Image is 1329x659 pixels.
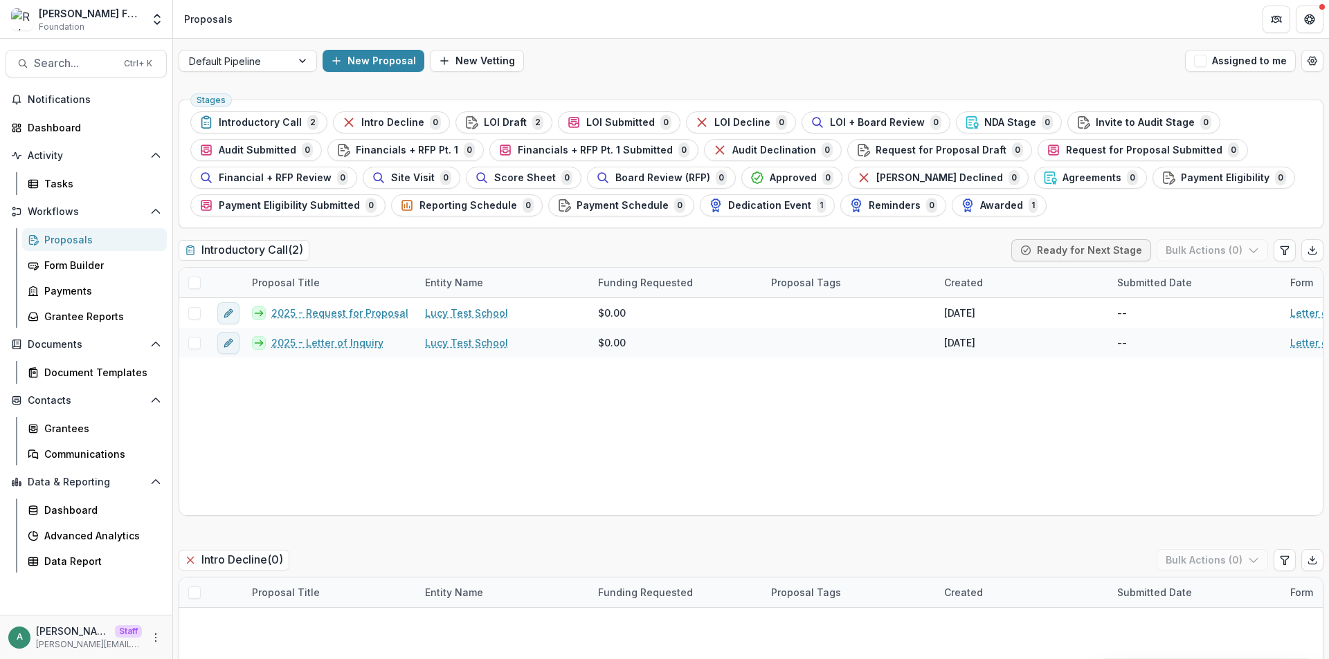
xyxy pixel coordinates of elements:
div: Submitted Date [1109,585,1200,600]
button: Get Help [1296,6,1323,33]
div: Submitted Date [1109,275,1200,290]
span: Request for Proposal Submitted [1066,145,1222,156]
div: Proposal Tags [763,268,936,297]
span: Payment Eligibility Submitted [219,200,360,212]
div: Funding Requested [590,268,763,297]
span: Board Review (RFP) [615,172,710,184]
div: Entity Name [417,577,590,607]
span: 0 [1228,142,1239,158]
span: 0 [1275,170,1286,185]
button: Payment Schedule0 [548,194,694,216]
button: Bulk Actions (0) [1157,239,1268,261]
span: 0 [1127,170,1138,185]
div: -- [1117,306,1127,320]
p: [PERSON_NAME][EMAIL_ADDRESS][DOMAIN_NAME] [36,638,142,651]
div: Entity Name [417,585,491,600]
span: 0 [430,115,441,130]
p: Staff [115,625,142,638]
a: Proposals [22,228,167,251]
span: Invite to Audit Stage [1096,117,1195,129]
span: Foundation [39,21,84,33]
a: Grantees [22,417,167,440]
button: Introductory Call2 [190,111,327,133]
span: Score Sheet [494,172,556,184]
button: LOI Draft2 [455,111,552,133]
button: Notifications [6,89,167,111]
button: LOI Submitted0 [558,111,680,133]
span: Contacts [28,395,145,407]
span: 2 [532,115,543,130]
span: 0 [678,142,689,158]
div: Proposal Tags [763,577,936,607]
div: Created [936,268,1109,297]
button: Approved0 [741,167,842,189]
span: Notifications [28,94,161,106]
a: Form Builder [22,254,167,277]
span: Stages [197,95,226,105]
button: Open table manager [1301,50,1323,72]
div: Proposal Title [244,275,328,290]
a: Payments [22,279,167,302]
div: Submitted Date [1109,268,1282,297]
button: Invite to Audit Stage0 [1067,111,1220,133]
button: Search... [6,50,167,77]
div: Proposal Title [244,268,417,297]
button: Open Activity [6,145,167,167]
button: Financials + RFP Pt. 10 [327,139,484,161]
div: Created [936,577,1109,607]
span: Documents [28,339,145,351]
span: Approved [770,172,817,184]
button: Open Contacts [6,389,167,411]
span: 0 [926,198,937,213]
div: Submitted Date [1109,577,1282,607]
div: Proposals [184,12,233,26]
div: Funding Requested [590,577,763,607]
div: Funding Requested [590,275,701,290]
button: Payment Eligibility Submitted0 [190,194,386,216]
a: Communications [22,443,167,465]
p: [PERSON_NAME][EMAIL_ADDRESS][DOMAIN_NAME] [36,624,109,638]
span: Introductory Call [219,117,302,129]
span: Financial + RFP Review [219,172,332,184]
button: edit [217,302,239,324]
span: Reporting Schedule [419,200,517,212]
span: [PERSON_NAME] Declined [876,172,1003,184]
span: Dedication Event [728,200,811,212]
span: Financials + RFP Pt. 1 [356,145,458,156]
button: NDA Stage0 [956,111,1062,133]
div: Grantees [44,421,156,436]
button: Export table data [1301,239,1323,261]
div: Funding Requested [590,585,701,600]
div: Dashboard [28,120,156,135]
a: Lucy Test School [425,306,508,320]
button: Bulk Actions (0) [1157,549,1268,571]
img: Robert W Plaster Foundation Workflow Sandbox [11,8,33,30]
span: 0 [523,198,534,213]
button: Open Data & Reporting [6,471,167,493]
div: Form [1282,275,1321,290]
div: Proposals [44,232,156,247]
button: Open entity switcher [147,6,167,33]
span: 0 [716,170,727,185]
span: Payment Eligibility [1181,172,1269,184]
span: LOI Submitted [586,117,655,129]
button: Export table data [1301,549,1323,571]
span: Audit Declination [732,145,816,156]
button: Board Review (RFP)0 [587,167,736,189]
div: Proposal Title [244,577,417,607]
a: Data Report [22,550,167,573]
div: Advanced Analytics [44,528,156,543]
span: LOI Draft [484,117,527,129]
span: 0 [337,170,348,185]
button: Financials + RFP Pt. 1 Submitted0 [489,139,698,161]
span: Intro Decline [361,117,424,129]
div: Proposal Tags [763,585,849,600]
span: 0 [660,115,671,130]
